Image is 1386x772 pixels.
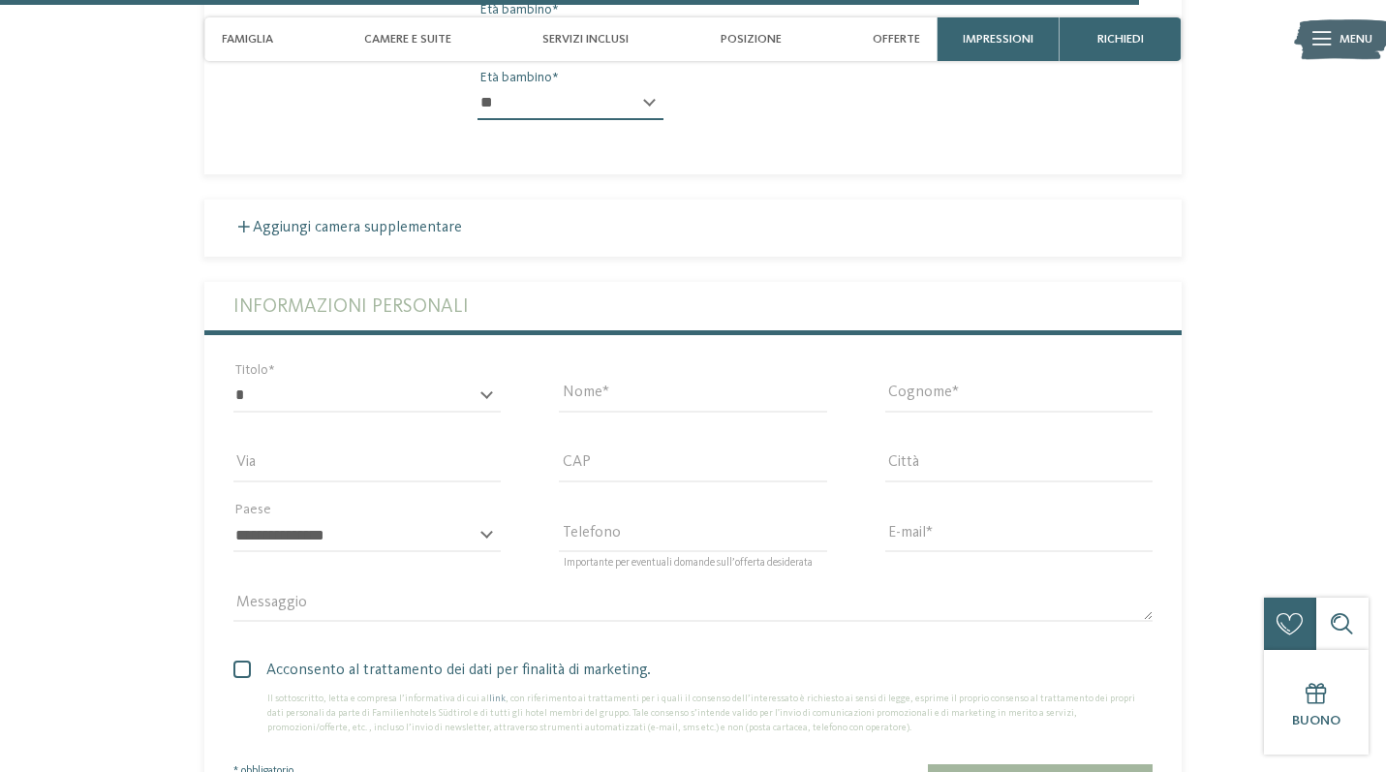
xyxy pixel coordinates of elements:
[222,32,273,46] span: Famiglia
[233,220,462,235] label: Aggiungi camera supplementare
[233,282,1153,330] label: Informazioni personali
[364,32,451,46] span: Camere e Suite
[248,659,1153,682] span: Acconsento al trattamento dei dati per finalità di marketing.
[1264,650,1369,755] a: Buono
[1097,32,1144,46] span: richiedi
[721,32,782,46] span: Posizione
[542,32,629,46] span: Servizi inclusi
[1292,714,1340,727] span: Buono
[233,692,1153,735] div: Il sottoscritto, letta e compresa l’informativa di cui al , con riferimento ai trattamenti per i ...
[489,694,506,703] a: link
[873,32,920,46] span: Offerte
[963,32,1033,46] span: Impressioni
[564,559,813,570] span: Importante per eventuali domande sull’offerta desiderata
